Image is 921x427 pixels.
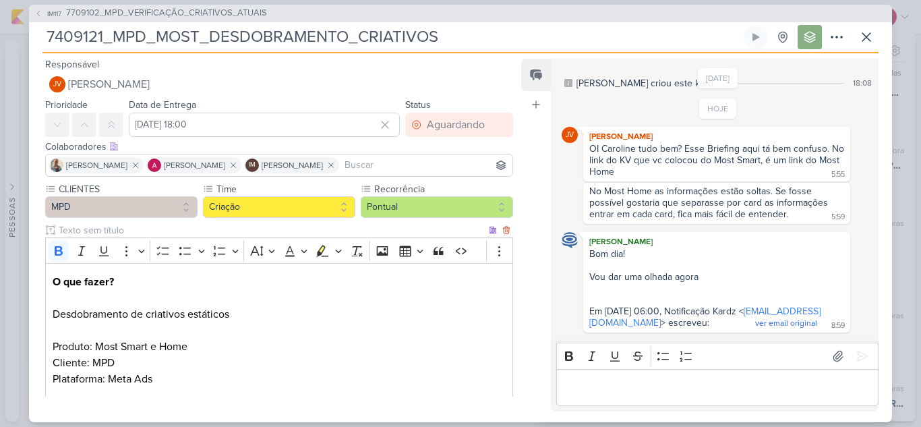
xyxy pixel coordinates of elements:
button: Aguardando [405,113,513,137]
p: IM [249,162,256,169]
label: Recorrência [373,182,513,196]
input: Select a date [129,113,400,137]
button: Pontual [361,196,513,218]
span: Bom dia! Vou dar uma olhada agora Em [DATE] 06:00, Notificação Kardz < > escreveu: [589,248,821,329]
span: [PERSON_NAME] [68,76,150,92]
span: ver email original [755,318,817,328]
p: Produto: Most Smart e Home Cliente: MPD Plataforma: Meta Ads [53,339,506,403]
p: JV [566,132,574,139]
div: Editor toolbar [45,237,513,264]
label: Prioridade [45,99,88,111]
div: [PERSON_NAME] criou este kard [576,76,713,90]
span: [PERSON_NAME] [262,159,323,171]
input: Kard Sem Título [42,25,741,49]
div: Ligar relógio [750,32,761,42]
label: CLIENTES [57,182,198,196]
label: Status [405,99,431,111]
div: 8:59 [831,320,845,331]
div: 5:59 [831,212,845,223]
input: Buscar [342,157,510,173]
div: 18:08 [853,77,872,89]
p: JV [53,81,61,88]
button: Criação [203,196,355,218]
img: Iara Santos [50,159,63,172]
label: Time [215,182,355,196]
div: OI Caroline tudo bem? Esse Briefing aqui tá bem confuso. No link do KV que vc colocou do Most Sma... [589,143,847,177]
button: JV [PERSON_NAME] [45,72,513,96]
div: [PERSON_NAME] [586,235,848,248]
span: [PERSON_NAME] [164,159,225,171]
img: Caroline Traven De Andrade [562,232,578,248]
div: Editor toolbar [556,343,879,369]
span: [PERSON_NAME] [66,159,127,171]
input: Texto sem título [56,223,486,237]
label: Responsável [45,59,99,70]
div: Aguardando [427,117,485,133]
img: Alessandra Gomes [148,159,161,172]
div: Editor editing area: main [556,369,879,406]
div: Colaboradores [45,140,513,154]
button: MPD [45,196,198,218]
label: Data de Entrega [129,99,196,111]
div: 5:55 [831,169,845,180]
div: [PERSON_NAME] [586,130,848,143]
strong: O que fazer? [53,275,114,289]
div: No Most Home as informações estão soltas. Se fosse possível gostaria que separasse por card as in... [589,186,831,220]
div: Joney Viana [562,127,578,143]
p: Desdobramento de criativos estáticos [53,306,506,339]
div: Isabella Machado Guimarães [245,159,259,172]
div: Joney Viana [49,76,65,92]
a: [EMAIL_ADDRESS][DOMAIN_NAME] [589,306,821,329]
